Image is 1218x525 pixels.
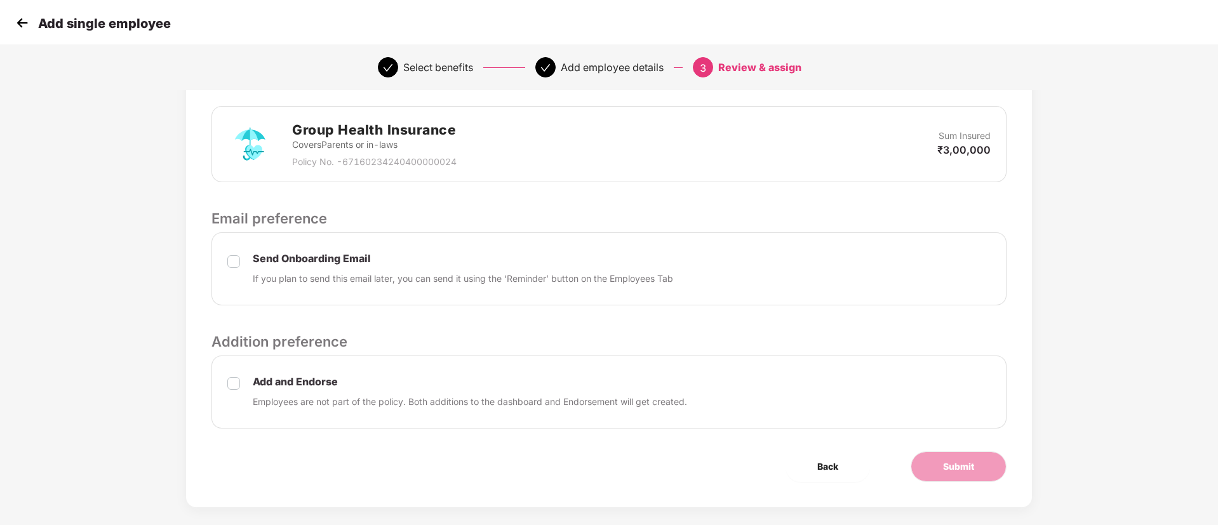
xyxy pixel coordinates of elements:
p: Addition preference [211,331,1007,352]
h2: Group Health Insurance [292,119,457,140]
img: svg+xml;base64,PHN2ZyB4bWxucz0iaHR0cDovL3d3dy53My5vcmcvMjAwMC9zdmciIHdpZHRoPSIzMCIgaGVpZ2h0PSIzMC... [13,13,32,32]
span: 3 [700,62,706,74]
span: Back [817,460,838,474]
p: Sum Insured [939,129,991,143]
p: Send Onboarding Email [253,252,673,265]
p: ₹3,00,000 [937,143,991,157]
div: Add employee details [561,57,664,77]
p: Employees are not part of the policy. Both additions to the dashboard and Endorsement will get cr... [253,395,687,409]
button: Back [786,451,870,482]
p: Email preference [211,208,1007,229]
div: Review & assign [718,57,801,77]
span: check [540,63,551,73]
p: If you plan to send this email later, you can send it using the ‘Reminder’ button on the Employee... [253,272,673,286]
p: Policy No. - 67160234240400000024 [292,155,457,169]
button: Submit [911,451,1007,482]
p: Covers Parents or in-laws [292,138,457,152]
div: Select benefits [403,57,473,77]
span: check [383,63,393,73]
p: Add and Endorse [253,375,687,389]
p: Add single employee [38,16,171,31]
img: svg+xml;base64,PHN2ZyB4bWxucz0iaHR0cDovL3d3dy53My5vcmcvMjAwMC9zdmciIHdpZHRoPSI3MiIgaGVpZ2h0PSI3Mi... [227,121,273,167]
